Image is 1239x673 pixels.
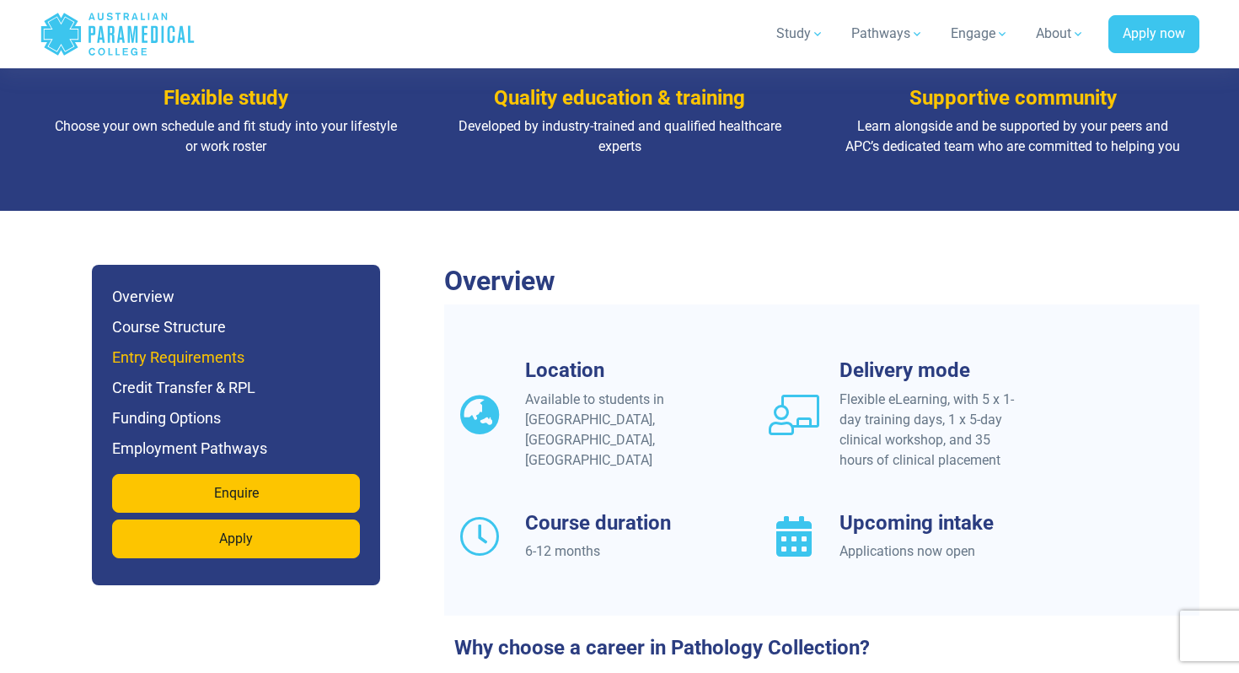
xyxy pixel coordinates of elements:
[53,86,400,110] h3: Flexible study
[941,10,1019,57] a: Engage
[447,116,793,157] p: Developed by industry-trained and qualified healthcare experts
[525,511,708,536] h3: Course duration
[841,10,934,57] a: Pathways
[525,541,708,562] div: 6-12 months
[1108,15,1199,54] a: Apply now
[112,437,360,460] h6: Employment Pathways
[40,7,196,62] a: Australian Paramedical College
[112,520,360,558] a: Apply
[1026,10,1095,57] a: About
[112,285,360,309] h6: Overview
[839,86,1186,110] h3: Supportive community
[112,315,360,339] h6: Course Structure
[112,376,360,400] h6: Credit Transfer & RPL
[766,10,834,57] a: Study
[839,358,1022,383] h3: Delivery mode
[112,474,360,513] a: Enquire
[112,346,360,369] h6: Entry Requirements
[112,406,360,430] h6: Funding Options
[839,390,1022,471] div: Flexible eLearning, with 5 x 1-day training days, 1 x 5-day clinical workshop, and 35 hours of cl...
[447,86,793,110] h3: Quality education & training
[525,390,708,471] div: Available to students in [GEOGRAPHIC_DATA], [GEOGRAPHIC_DATA], [GEOGRAPHIC_DATA]
[444,265,1199,297] h2: Overview
[525,358,708,383] h3: Location
[444,636,1199,660] h3: Why choose a career in Pathology Collection?
[839,511,1022,536] h3: Upcoming intake
[839,541,1022,562] div: Applications now open
[839,116,1186,157] p: Learn alongside and be supported by your peers and APC’s dedicated team who are committed to help...
[53,116,400,157] p: Choose your own schedule and fit study into your lifestyle or work roster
